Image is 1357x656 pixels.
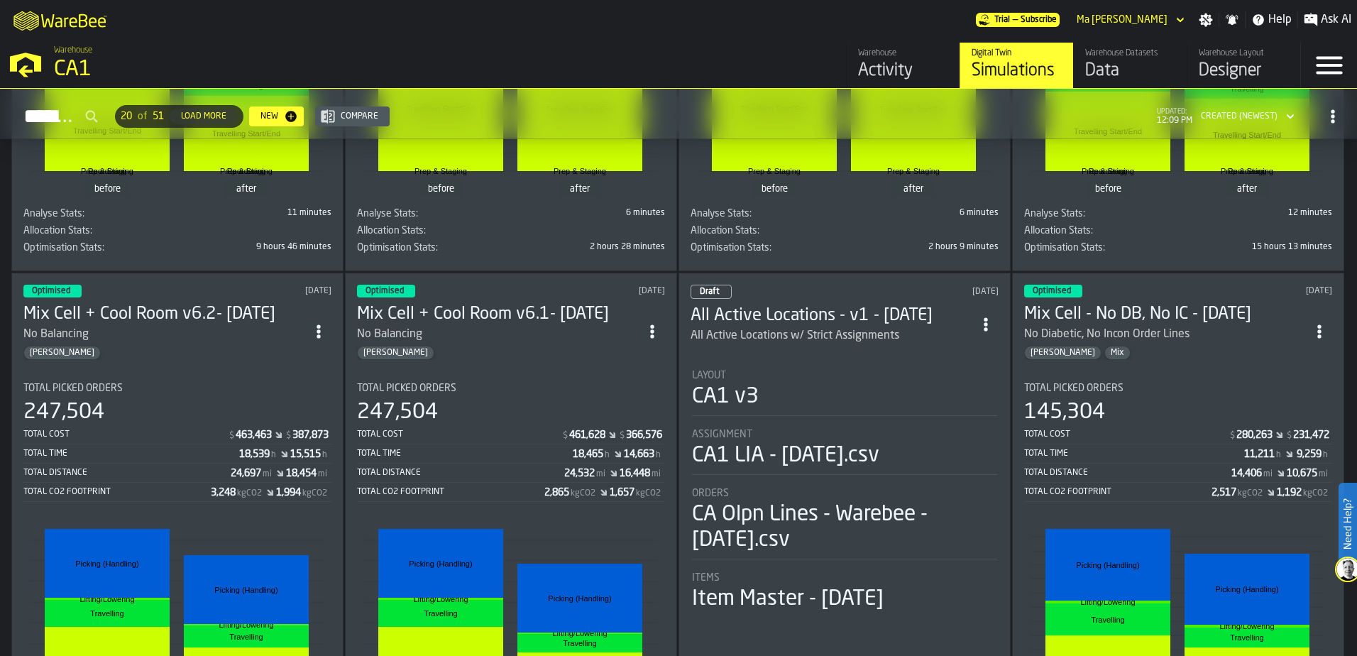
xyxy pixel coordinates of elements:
[692,429,997,475] div: stat-Assignment
[318,469,327,479] span: mi
[153,111,164,122] span: 51
[976,13,1060,27] div: Menu Subscription
[1193,13,1219,27] label: button-toggle-Settings
[1024,225,1175,236] div: Title
[23,303,306,326] div: Mix Cell + Cool Room v6.2- 10.8.25
[1024,303,1307,326] h3: Mix Cell - No DB, No IC - [DATE]
[972,48,1062,58] div: Digital Twin
[1025,348,1101,358] span: Gregg
[1024,326,1190,343] div: No Diabetic, No Incon Order Lines
[1157,116,1192,126] span: 12:09 PM
[691,208,999,225] div: stat-Analyse Stats:
[357,208,418,219] span: Analyse Stats:
[357,449,573,459] div: Total Time
[692,370,997,381] div: Title
[32,287,70,295] span: Optimised
[691,225,842,236] div: Title
[54,45,92,55] span: Warehouse
[322,450,327,460] span: h
[23,326,89,343] div: No Balancing
[691,208,752,219] span: Analyse Stats:
[1024,208,1332,225] div: stat-Analyse Stats:
[1246,11,1297,28] label: button-toggle-Help
[357,242,438,253] span: Optimisation Stats:
[692,572,720,584] span: Items
[211,487,236,498] div: Stat Value
[858,48,948,58] div: Warehouse
[620,431,625,441] span: $
[1024,242,1105,253] span: Optimisation Stats:
[276,487,301,498] div: Stat Value
[231,468,261,479] div: Stat Value
[1024,326,1307,343] div: No Diabetic, No Incon Order Lines
[1024,383,1123,394] span: Total Picked Orders
[357,242,665,259] div: stat-Optimisation Stats:
[1085,48,1175,58] div: Warehouse Datasets
[1105,348,1130,358] span: Mix
[691,242,999,259] span: 2,930,300
[542,286,665,296] div: Updated: 10/8/2025, 7:48:30 AM Created: 10/7/2025, 8:23:13 PM
[1024,383,1332,394] div: Title
[23,326,306,343] div: No Balancing
[286,431,291,441] span: $
[23,242,331,259] div: stat-Optimisation Stats:
[23,225,92,236] span: Allocation Stats:
[23,242,175,253] div: Title
[692,488,997,559] div: stat-Orders
[692,370,997,416] div: stat-Layout
[514,242,665,252] div: 2 hours 28 minutes
[691,285,732,299] div: status-0 2
[357,383,665,394] div: Title
[357,285,415,297] div: status-3 2
[236,430,272,441] div: Stat Value
[138,111,147,122] span: of
[692,370,726,381] span: Layout
[1199,60,1289,82] div: Designer
[358,348,434,358] span: Gregg
[1209,286,1332,296] div: Updated: 10/7/2025, 2:04:31 PM Created: 10/7/2025, 1:56:09 PM
[691,242,771,253] span: Optimisation Stats:
[636,488,661,498] span: kgCO2
[514,208,665,218] div: 6 minutes
[656,450,661,460] span: h
[263,469,272,479] span: mi
[691,327,899,344] div: All Active Locations w/ Strict Assignments
[357,326,422,343] div: No Balancing
[357,225,508,236] div: Title
[1219,13,1245,27] label: button-toggle-Notifications
[858,60,948,82] div: Activity
[1195,108,1297,125] div: DropdownMenuValue-2
[692,572,997,584] div: Title
[620,468,650,479] div: Stat Value
[1024,303,1307,326] div: Mix Cell - No DB, No IC - 10.07.25
[357,303,639,326] div: Mix Cell + Cool Room v6.1- 10.3.25
[23,225,331,242] div: stat-Allocation Stats:
[1024,430,1229,439] div: Total Cost
[1024,285,1082,297] div: status-3 2
[1024,383,1332,502] div: stat-Total Picked Orders
[1287,468,1317,479] div: Stat Value
[357,208,508,219] div: Title
[691,242,999,259] div: stat-Optimisation Stats:
[691,225,999,242] div: stat-Allocation Stats:
[1024,449,1244,459] div: Total Time
[569,430,605,441] div: Stat Value
[1077,14,1168,26] div: DropdownMenuValue-Ma Arzelle Nocete
[357,225,426,236] span: Allocation Stats:
[23,208,331,225] div: stat-Analyse Stats:
[1181,208,1332,218] div: 12 minutes
[692,384,759,410] div: CA1 v3
[544,487,569,498] div: Stat Value
[624,449,654,460] div: Stat Value
[175,111,232,121] div: Load More
[357,400,438,425] div: 247,504
[1024,208,1175,219] div: Title
[563,431,568,441] span: $
[23,400,104,425] div: 247,504
[302,488,327,498] span: kgCO2
[249,106,304,126] button: button-New
[23,487,211,497] div: Total CO2 Footprint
